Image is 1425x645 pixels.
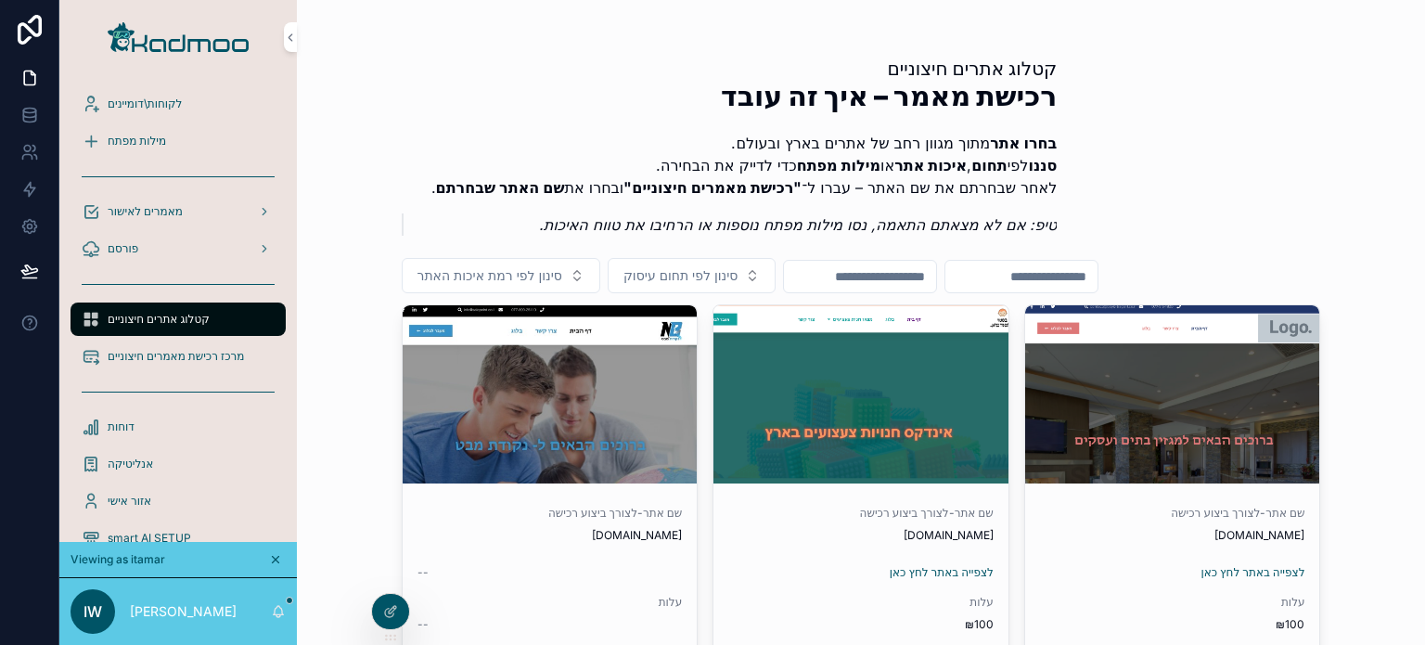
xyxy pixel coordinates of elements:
span: ₪100 [728,617,994,632]
span: שם אתר-לצורך ביצוע רכישה [1040,506,1305,521]
strong: תחום [971,156,1008,174]
span: Viewing as itamar [71,552,165,567]
span: [DOMAIN_NAME] [1040,528,1305,543]
span: מאמרים לאישור [108,204,183,219]
span: [DOMAIN_NAME] [728,528,994,543]
span: לקוחות\דומיינים [108,97,182,111]
li: לאחר שבחרתם את שם האתר – עברו ל־ ובחרו את . [431,176,1058,199]
div: 120.png [713,305,1008,484]
span: סינון לפי תחום עיסוק [623,266,738,285]
button: Select Button [608,258,776,293]
span: ₪100 [1040,617,1305,632]
a: דוחות [71,410,286,444]
span: עלות [1040,595,1305,610]
a: מאמרים לאישור [71,195,286,228]
a: קטלוג אתרים חיצוניים [71,303,286,336]
a: לקוחות\דומיינים [71,87,286,121]
span: -- [417,565,429,580]
span: מילות מפתח [108,134,166,148]
span: פורסם [108,241,138,256]
strong: "רכישת מאמרים חיצוניים" [623,178,802,197]
span: שם אתר-לצורך ביצוע רכישה [417,506,683,521]
span: -- [417,617,429,632]
button: Select Button [402,258,600,293]
a: מילות מפתח [71,124,286,158]
span: [DOMAIN_NAME] [417,528,683,543]
p: טיפ: אם לא מצאתם התאמה, נסו מילות מפתח נוספות או הרחיבו את טווח האיכות. [418,213,1058,236]
li: לפי , או כדי לדייק את הבחירה. [431,154,1058,176]
span: עלות [417,595,683,610]
span: iw [83,600,102,623]
h1: רכישת מאמר – איך זה עובד [402,82,1058,110]
a: אנליטיקה [71,447,286,481]
li: מתוך מגוון רחב של אתרים בארץ ובעולם. [431,132,1058,154]
strong: שם האתר שבחרתם [436,178,565,197]
div: scrollable content [59,74,297,542]
h1: קטלוג אתרים חיצוניים [402,56,1058,82]
span: דוחות [108,419,135,434]
a: פורסם [71,232,286,265]
p: [PERSON_NAME] [130,602,237,621]
a: לצפייה באתר לחץ כאן [890,565,994,579]
a: לצפייה באתר לחץ כאן [1200,565,1304,579]
strong: סננו [1028,156,1057,174]
strong: בחרו אתר [990,134,1057,152]
a: smart AI SETUP [71,522,286,555]
span: מרכז רכישת מאמרים חיצוניים [108,349,244,364]
strong: מילות מפתח [797,156,880,174]
a: מרכז רכישת מאמרים חיצוניים [71,340,286,373]
span: עלות [728,595,994,610]
span: קטלוג אתרים חיצוניים [108,312,210,327]
strong: איכות אתר [894,156,967,174]
span: שם אתר-לצורך ביצוע רכישה [728,506,994,521]
span: smart AI SETUP [108,531,191,546]
div: Screenshot-Medium.jpeg [403,305,698,484]
div: 101.png [1025,305,1320,484]
span: סינון לפי רמת איכות האתר [417,266,562,285]
a: אזור אישי [71,484,286,518]
span: אזור אישי [108,494,151,509]
span: אנליטיקה [108,457,153,471]
img: App logo [108,22,249,52]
